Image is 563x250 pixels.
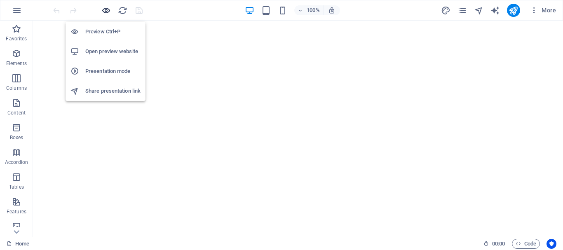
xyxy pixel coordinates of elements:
[10,134,23,141] p: Boxes
[483,239,505,249] h6: Session time
[498,241,499,247] span: :
[6,60,27,67] p: Elements
[457,6,467,15] i: Pages (Ctrl+Alt+S)
[7,208,26,215] p: Features
[441,5,451,15] button: design
[85,86,141,96] h6: Share presentation link
[6,35,27,42] p: Favorites
[492,239,505,249] span: 00 00
[516,239,536,249] span: Code
[5,159,28,166] p: Accordion
[512,239,540,249] button: Code
[509,6,518,15] i: Publish
[117,5,127,15] button: reload
[85,27,141,37] h6: Preview Ctrl+P
[457,5,467,15] button: pages
[490,5,500,15] button: text_generator
[9,184,24,190] p: Tables
[328,7,335,14] i: On resize automatically adjust zoom level to fit chosen device.
[294,5,324,15] button: 100%
[85,66,141,76] h6: Presentation mode
[441,6,450,15] i: Design (Ctrl+Alt+Y)
[6,85,27,91] p: Columns
[527,4,559,17] button: More
[474,6,483,15] i: Navigator
[474,5,484,15] button: navigator
[507,4,520,17] button: publish
[547,239,556,249] button: Usercentrics
[7,239,29,249] a: Click to cancel selection. Double-click to open Pages
[7,110,26,116] p: Content
[490,6,500,15] i: AI Writer
[307,5,320,15] h6: 100%
[530,6,556,14] span: More
[85,47,141,56] h6: Open preview website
